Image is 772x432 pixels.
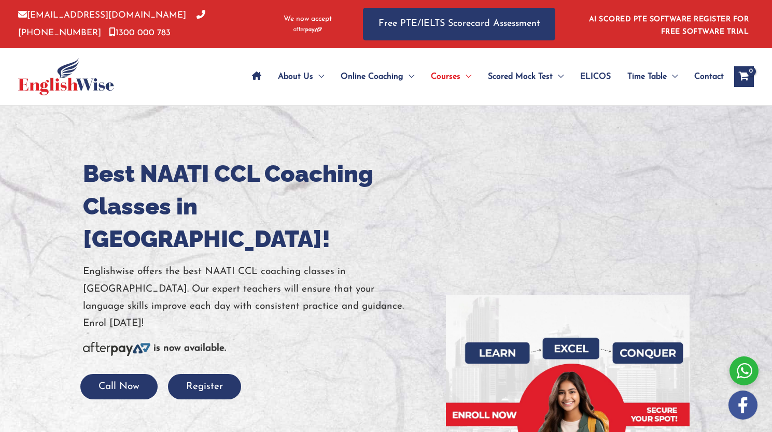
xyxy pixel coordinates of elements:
[83,157,430,255] h1: Best NAATI CCL Coaching Classes in [GEOGRAPHIC_DATA]!
[341,59,403,95] span: Online Coaching
[332,59,423,95] a: Online CoachingMenu Toggle
[627,59,667,95] span: Time Table
[293,27,322,33] img: Afterpay-Logo
[423,59,480,95] a: CoursesMenu Toggle
[619,59,686,95] a: Time TableMenu Toggle
[168,374,241,399] button: Register
[284,14,332,24] span: We now accept
[728,391,757,420] img: white-facebook.png
[488,59,553,95] span: Scored Mock Test
[580,59,611,95] span: ELICOS
[80,382,158,392] a: Call Now
[686,59,724,95] a: Contact
[109,28,171,37] a: 1300 000 783
[168,382,241,392] a: Register
[480,59,572,95] a: Scored Mock TestMenu Toggle
[363,8,555,40] a: Free PTE/IELTS Scorecard Assessment
[244,59,724,95] nav: Site Navigation: Main Menu
[572,59,619,95] a: ELICOS
[431,59,460,95] span: Courses
[153,343,226,353] b: is now available.
[278,59,313,95] span: About Us
[667,59,678,95] span: Menu Toggle
[694,59,724,95] span: Contact
[83,263,430,332] p: Englishwise offers the best NAATI CCL coaching classes in [GEOGRAPHIC_DATA]. Our expert teachers ...
[18,11,205,37] a: [PHONE_NUMBER]
[460,59,471,95] span: Menu Toggle
[734,66,754,87] a: View Shopping Cart, empty
[18,58,114,95] img: cropped-ew-logo
[403,59,414,95] span: Menu Toggle
[589,16,749,36] a: AI SCORED PTE SOFTWARE REGISTER FOR FREE SOFTWARE TRIAL
[553,59,564,95] span: Menu Toggle
[80,374,158,399] button: Call Now
[313,59,324,95] span: Menu Toggle
[270,59,332,95] a: About UsMenu Toggle
[83,342,150,356] img: Afterpay-Logo
[583,7,754,41] aside: Header Widget 1
[18,11,186,20] a: [EMAIL_ADDRESS][DOMAIN_NAME]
